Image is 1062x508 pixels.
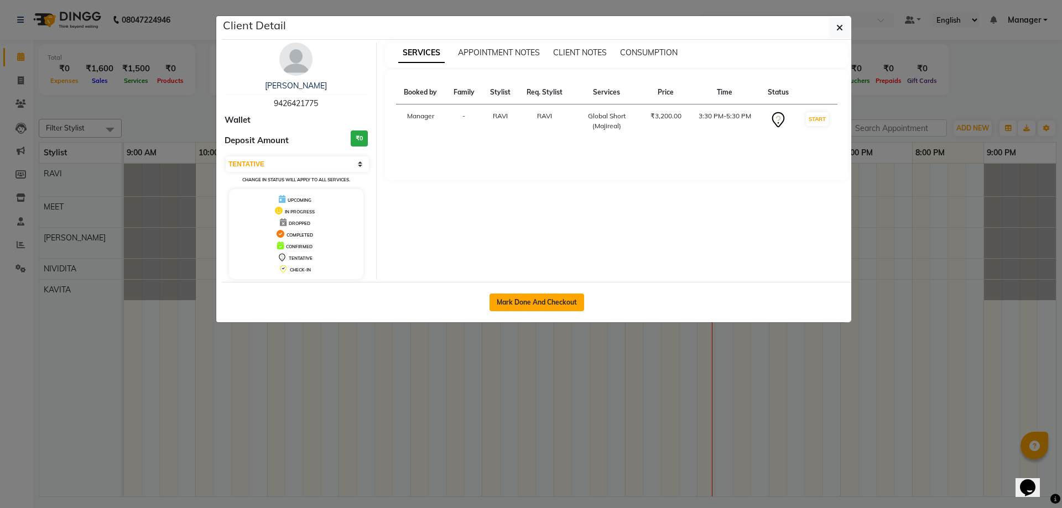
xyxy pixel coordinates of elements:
div: Global Short (Majireal) [577,111,635,131]
th: Status [760,81,796,104]
td: 3:30 PM-5:30 PM [689,104,759,138]
td: - [445,104,482,138]
a: [PERSON_NAME] [265,81,327,91]
span: CHECK-IN [290,267,311,273]
th: Time [689,81,759,104]
th: Stylist [482,81,518,104]
span: UPCOMING [288,197,311,203]
h5: Client Detail [223,17,286,34]
span: APPOINTMENT NOTES [458,48,540,57]
span: CLIENT NOTES [553,48,607,57]
span: IN PROGRESS [285,209,315,214]
th: Family [445,81,482,104]
span: CONFIRMED [286,244,313,249]
button: Mark Done And Checkout [490,294,584,311]
th: Req. Stylist [518,81,571,104]
span: SERVICES [398,43,445,63]
button: START [806,112,829,126]
iframe: chat widget [1016,464,1051,497]
small: Change in status will apply to all services. [242,177,350,182]
span: Deposit Amount [225,134,289,147]
span: TENTATIVE [289,255,313,261]
th: Price [642,81,690,104]
span: Wallet [225,114,251,127]
th: Booked by [396,81,446,104]
div: ₹3,200.00 [649,111,683,121]
span: DROPPED [289,221,310,226]
td: Manager [396,104,446,138]
span: COMPLETED [287,232,313,238]
span: CONSUMPTION [620,48,678,57]
th: Services [571,81,642,104]
span: RAVI [537,112,552,120]
span: RAVI [493,112,508,120]
img: avatar [279,43,313,76]
h3: ₹0 [351,130,368,146]
span: 9426421775 [274,98,318,108]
